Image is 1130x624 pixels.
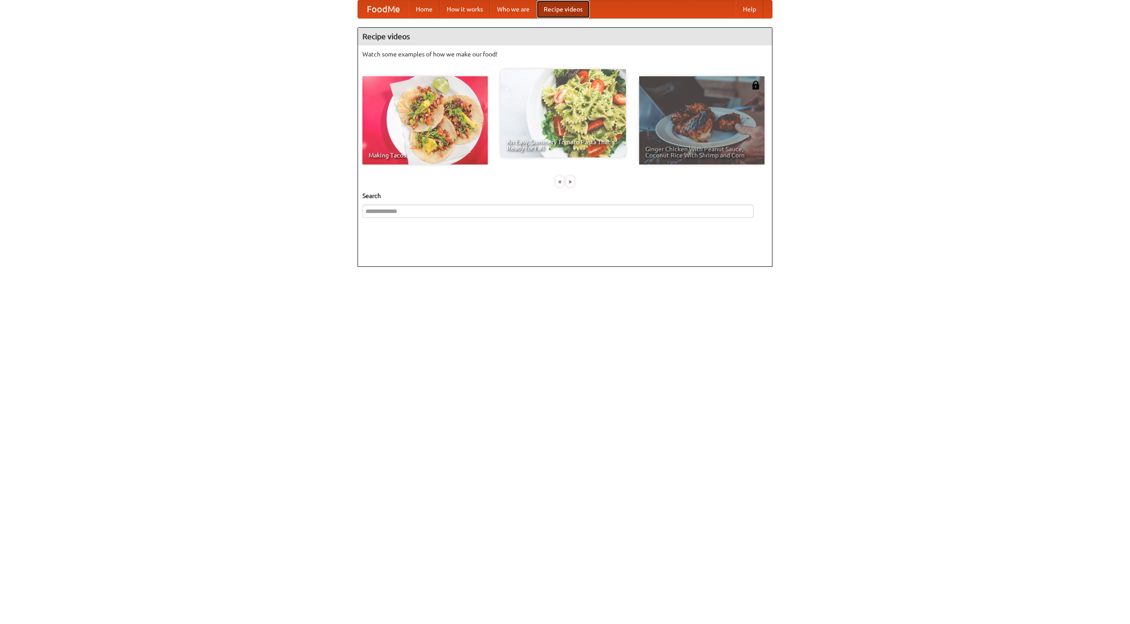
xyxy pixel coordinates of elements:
a: Help [736,0,763,18]
div: » [566,176,574,187]
h4: Recipe videos [358,28,772,45]
a: Who we are [490,0,537,18]
span: Making Tacos [369,152,482,158]
a: How it works [440,0,490,18]
span: An Easy, Summery Tomato Pasta That's Ready for Fall [507,139,620,151]
h5: Search [362,191,768,200]
div: « [556,176,564,187]
a: Making Tacos [362,76,488,164]
p: Watch some examples of how we make our food! [362,50,768,59]
a: Home [409,0,440,18]
a: An Easy, Summery Tomato Pasta That's Ready for Fall [501,69,626,157]
img: 483408.png [751,81,760,90]
a: FoodMe [358,0,409,18]
a: Recipe videos [537,0,590,18]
